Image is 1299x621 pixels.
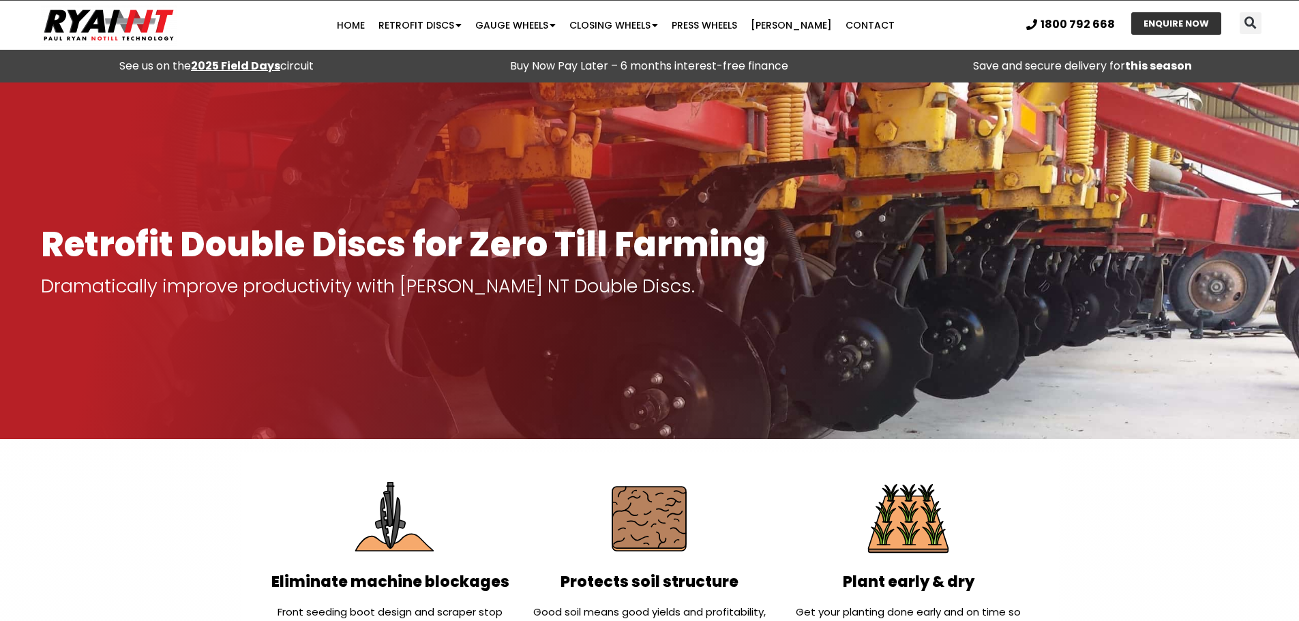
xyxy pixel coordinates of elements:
[1041,19,1115,30] span: 1800 792 668
[526,575,772,590] h2: Protects soil structure
[744,12,839,39] a: [PERSON_NAME]
[41,4,177,46] img: Ryan NT logo
[1026,19,1115,30] a: 1800 792 668
[1125,58,1192,74] strong: this season
[1240,12,1261,34] div: Search
[563,12,665,39] a: Closing Wheels
[252,12,979,39] nav: Menu
[600,470,698,568] img: Protect soil structure
[468,12,563,39] a: Gauge Wheels
[839,12,901,39] a: Contact
[873,57,1292,76] p: Save and secure delivery for
[786,575,1031,590] h2: Plant early & dry
[859,470,957,568] img: Plant Early & Dry
[440,57,859,76] p: Buy Now Pay Later – 6 months interest-free finance
[342,470,440,568] img: Eliminate Machine Blockages
[268,575,513,590] h2: Eliminate machine blockages
[1144,19,1209,28] span: ENQUIRE NOW
[1131,12,1221,35] a: ENQUIRE NOW
[330,12,372,39] a: Home
[372,12,468,39] a: Retrofit Discs
[191,58,280,74] a: 2025 Field Days
[7,57,426,76] div: See us on the circuit
[41,277,1258,296] p: Dramatically improve productivity with [PERSON_NAME] NT Double Discs.
[665,12,744,39] a: Press Wheels
[41,226,1258,263] h1: Retrofit Double Discs for Zero Till Farming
